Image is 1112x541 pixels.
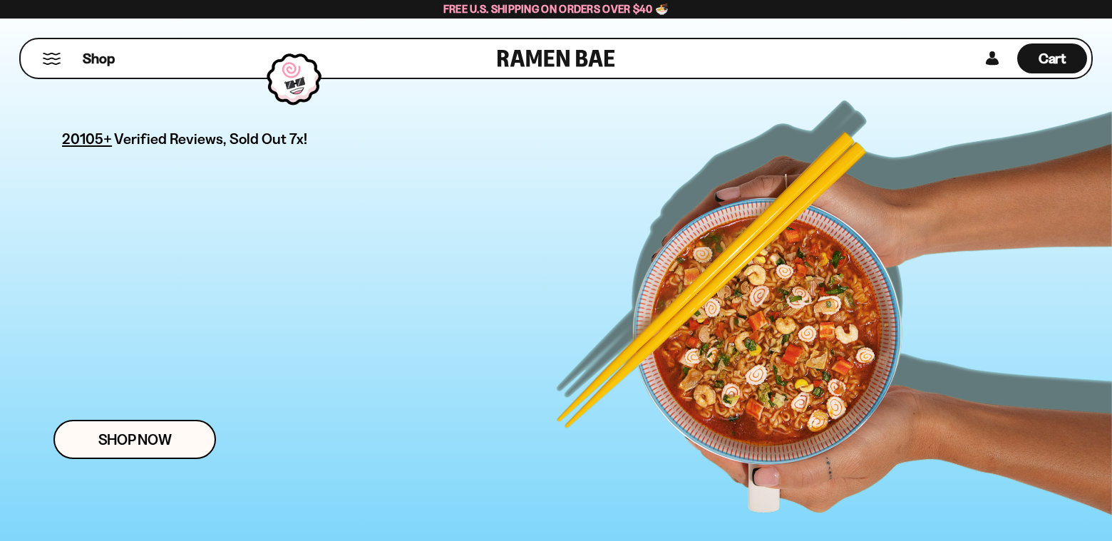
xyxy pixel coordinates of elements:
span: Verified Reviews, Sold Out 7x! [114,130,307,148]
a: Shop Now [53,420,216,459]
span: Free U.S. Shipping on Orders over $40 🍜 [443,2,669,16]
button: Mobile Menu Trigger [42,53,61,65]
span: 20105+ [62,128,112,150]
span: Shop Now [98,432,172,447]
span: Cart [1039,50,1066,67]
span: Shop [83,49,115,68]
a: Shop [83,43,115,73]
a: Cart [1017,39,1087,78]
